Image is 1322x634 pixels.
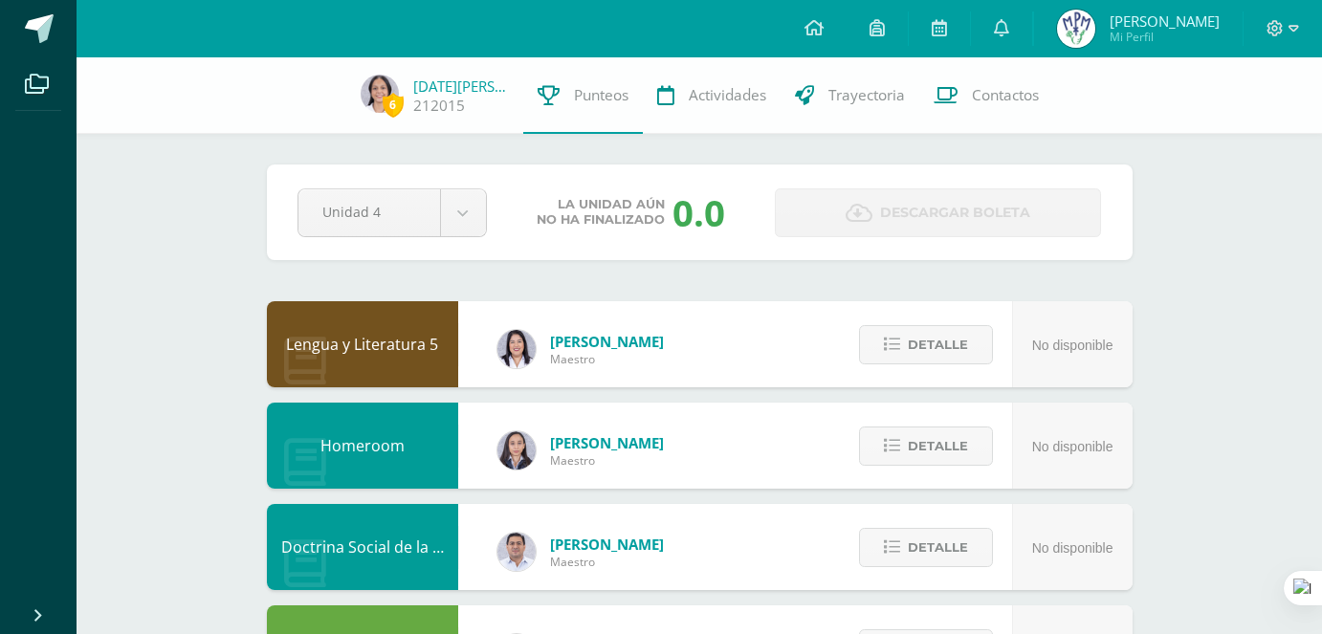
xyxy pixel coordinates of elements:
[413,96,465,116] a: 212015
[497,431,536,470] img: 35694fb3d471466e11a043d39e0d13e5.png
[361,75,399,113] img: 14b6f9600bbeae172fd7f038d3506a01.png
[908,428,968,464] span: Detalle
[413,77,509,96] a: [DATE][PERSON_NAME]
[781,57,919,134] a: Trayectoria
[298,189,486,236] a: Unidad 4
[574,85,628,105] span: Punteos
[1032,439,1113,454] span: No disponible
[550,433,664,452] span: [PERSON_NAME]
[550,332,664,351] span: [PERSON_NAME]
[908,327,968,362] span: Detalle
[672,187,725,237] div: 0.0
[880,189,1030,236] span: Descargar boleta
[689,85,766,105] span: Actividades
[1110,11,1220,31] span: [PERSON_NAME]
[267,301,458,387] div: Lengua y Literatura 5
[267,403,458,489] div: Homeroom
[919,57,1053,134] a: Contactos
[550,535,664,554] span: [PERSON_NAME]
[1032,338,1113,353] span: No disponible
[497,533,536,571] img: 15aaa72b904403ebb7ec886ca542c491.png
[497,330,536,368] img: fd1196377973db38ffd7ffd912a4bf7e.png
[972,85,1039,105] span: Contactos
[1057,10,1095,48] img: 99753301db488abef3517222e3f977fe.png
[537,197,665,228] span: La unidad aún no ha finalizado
[908,530,968,565] span: Detalle
[1032,540,1113,556] span: No disponible
[828,85,905,105] span: Trayectoria
[859,325,993,364] button: Detalle
[643,57,781,134] a: Actividades
[523,57,643,134] a: Punteos
[859,426,993,466] button: Detalle
[267,504,458,590] div: Doctrina Social de la Iglesia
[1110,29,1220,45] span: Mi Perfil
[550,452,664,469] span: Maestro
[550,554,664,570] span: Maestro
[550,351,664,367] span: Maestro
[322,189,416,234] span: Unidad 4
[383,93,404,117] span: 6
[859,528,993,567] button: Detalle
